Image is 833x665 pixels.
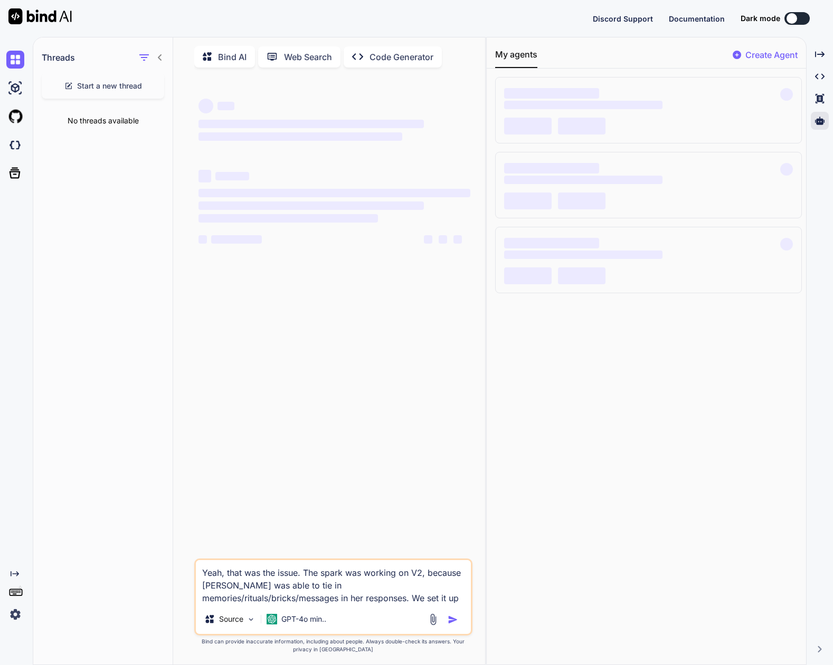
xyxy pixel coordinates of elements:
button: Discord Support [593,13,653,24]
span: ‌ [198,170,211,182]
span: ‌ [504,267,552,284]
button: My agents [495,48,537,68]
span: ‌ [215,172,249,180]
img: icon [448,614,458,625]
span: ‌ [504,238,599,248]
span: ‌ [504,250,662,259]
img: GPT-4o mini [267,614,277,624]
span: ‌ [211,235,262,244]
span: ‌ [217,102,234,110]
p: Bind can provide inaccurate information, including about people. Always double-check its answers.... [194,638,472,653]
span: ‌ [453,235,462,244]
span: ‌ [780,163,793,176]
img: settings [6,605,24,623]
img: Bind AI [8,8,72,24]
span: Discord Support [593,14,653,23]
span: ‌ [198,132,402,141]
span: ‌ [504,163,599,174]
span: ‌ [198,120,424,128]
span: ‌ [198,189,470,197]
img: ai-studio [6,79,24,97]
span: ‌ [424,235,432,244]
p: Code Generator [370,51,433,63]
textarea: Yeah, that was the issue. The spark was working on V2, because [PERSON_NAME] was able to tie in m... [196,560,471,604]
h1: Threads [42,51,75,64]
img: Pick Models [247,615,255,624]
span: ‌ [558,118,605,134]
p: Create Agent [745,49,798,61]
img: attachment [427,613,439,625]
span: Dark mode [741,13,780,24]
span: ‌ [504,101,662,109]
span: ‌ [198,214,378,223]
img: chat [6,51,24,69]
p: GPT-4o min.. [281,614,326,624]
img: darkCloudIdeIcon [6,136,24,154]
span: ‌ [780,238,793,250]
p: Source [219,614,243,624]
span: Documentation [669,14,725,23]
span: ‌ [558,192,605,209]
span: ‌ [504,118,552,134]
p: Web Search [284,51,332,63]
span: ‌ [198,235,207,244]
span: ‌ [780,88,793,101]
button: Documentation [669,13,725,24]
span: ‌ [198,201,424,210]
span: ‌ [504,192,552,209]
p: Bind AI [218,51,247,63]
span: ‌ [198,99,213,113]
div: No threads available [33,107,173,134]
span: ‌ [504,176,662,184]
span: Start a new thread [77,81,142,91]
span: ‌ [558,267,605,284]
span: ‌ [439,235,447,244]
img: githubLight [6,108,24,126]
span: ‌ [504,88,599,99]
